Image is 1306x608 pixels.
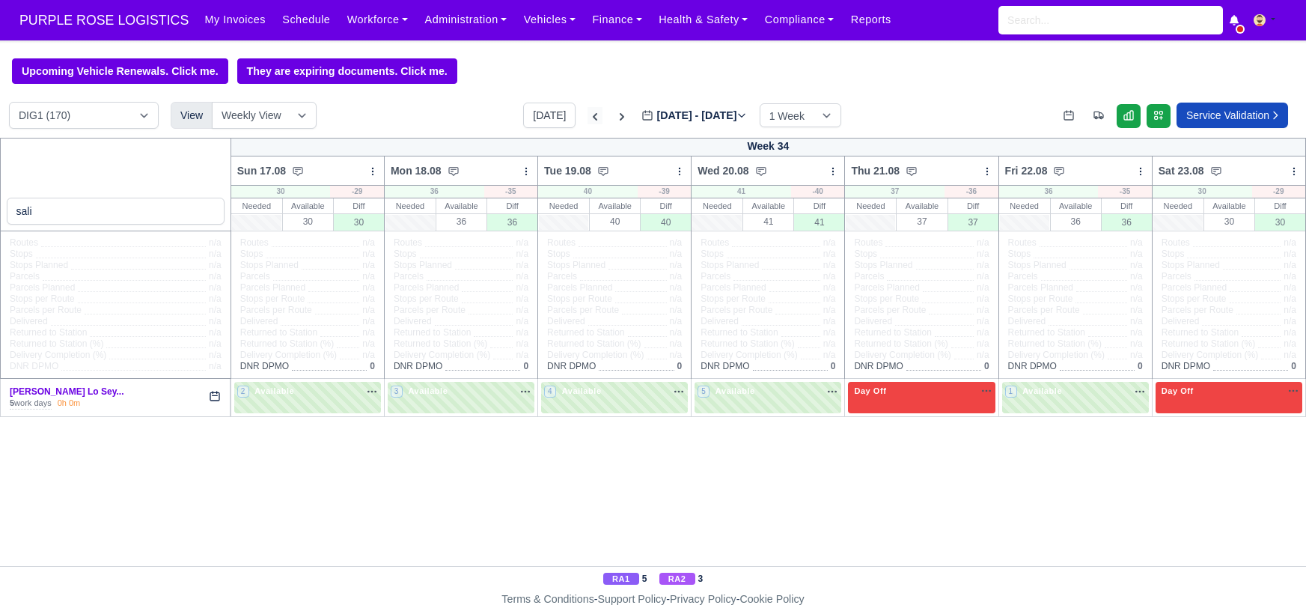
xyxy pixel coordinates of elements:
[7,198,225,225] input: Search contractors...
[999,198,1050,213] div: Needed
[1284,294,1296,304] span: n/a
[845,198,896,213] div: Needed
[670,282,683,293] span: n/a
[831,361,836,371] span: 0
[547,338,641,350] span: Returned to Station (%)
[670,305,683,315] span: n/a
[12,6,196,35] a: PURPLE ROSE LOGISTICS
[854,361,903,372] span: DNR DPMO
[851,163,900,178] span: Thu 21.08
[1162,271,1191,282] span: Parcels
[209,350,222,360] span: n/a
[701,327,778,338] span: Returned to Station
[1284,260,1296,270] span: n/a
[1162,305,1233,316] span: Parcels per Route
[948,198,998,213] div: Diff
[1162,350,1258,361] span: Delivery Completion (%)
[370,361,375,371] span: 0
[240,260,299,271] span: Stops Planned
[1130,260,1143,270] span: n/a
[1204,198,1254,213] div: Available
[743,213,793,229] div: 41
[10,361,58,372] span: DNR DPMO
[385,198,436,213] div: Needed
[977,294,989,304] span: n/a
[739,593,804,605] a: Cookie Policy
[1162,294,1227,305] span: Stops per Route
[854,305,926,316] span: Parcels per Route
[362,338,375,349] span: n/a
[1008,338,1102,350] span: Returned to Station (%)
[977,249,989,259] span: n/a
[823,316,836,326] span: n/a
[977,271,989,282] span: n/a
[362,282,375,293] span: n/a
[692,198,742,213] div: Needed
[559,386,605,396] span: Available
[547,249,570,260] span: Stops
[1019,386,1065,396] span: Available
[362,350,375,360] span: n/a
[362,327,375,338] span: n/a
[977,305,989,315] span: n/a
[516,338,528,349] span: n/a
[487,198,537,213] div: Diff
[231,186,331,198] div: 30
[757,5,843,34] a: Compliance
[538,198,589,213] div: Needed
[701,361,749,372] span: DNR DPMO
[436,213,486,229] div: 36
[897,198,947,213] div: Available
[516,5,585,34] a: Vehicles
[1130,316,1143,326] span: n/a
[977,282,989,293] span: n/a
[10,338,103,350] span: Returned to Station (%)
[794,198,844,213] div: Diff
[1130,271,1143,282] span: n/a
[516,327,528,338] span: n/a
[547,271,577,282] span: Parcels
[977,350,989,360] span: n/a
[10,305,82,316] span: Parcels per Route
[1130,327,1143,338] span: n/a
[1008,282,1073,294] span: Parcels Planned
[516,260,528,270] span: n/a
[701,249,724,260] span: Stops
[854,271,884,282] span: Parcels
[1162,282,1227,294] span: Parcels Planned
[823,249,836,259] span: n/a
[544,163,591,178] span: Tue 19.08
[237,163,286,178] span: Sun 17.08
[209,327,222,338] span: n/a
[1159,163,1204,178] span: Sat 23.08
[394,316,432,327] span: Delivered
[394,249,417,260] span: Stops
[209,305,222,315] span: n/a
[10,271,40,282] span: Parcels
[237,58,457,84] a: They are expiring documents. Click me.
[10,398,52,410] div: work days
[1008,294,1073,305] span: Stops per Route
[1255,213,1305,231] div: 30
[701,260,759,271] span: Stops Planned
[516,294,528,304] span: n/a
[58,398,81,410] div: 0h 0m
[209,294,222,304] span: n/a
[209,361,222,371] span: n/a
[231,198,282,213] div: Needed
[590,213,640,229] div: 40
[701,350,797,361] span: Delivery Completion (%)
[240,282,305,294] span: Parcels Planned
[977,260,989,270] span: n/a
[538,186,638,198] div: 40
[670,327,683,338] span: n/a
[547,361,596,372] span: DNR DPMO
[209,282,222,293] span: n/a
[1051,213,1101,229] div: 36
[854,350,950,361] span: Delivery Completion (%)
[171,102,213,129] div: View
[10,386,123,397] a: [PERSON_NAME] Lo Sey...
[843,5,900,34] a: Reports
[1130,237,1143,248] span: n/a
[701,305,772,316] span: Parcels per Route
